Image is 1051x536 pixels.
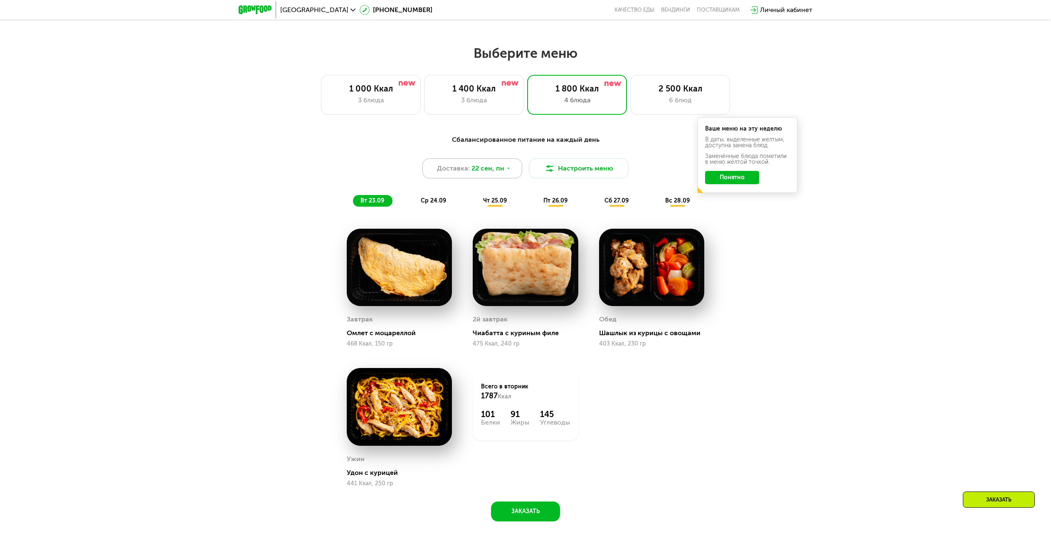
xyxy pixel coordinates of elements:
[599,313,617,326] div: Обед
[347,313,373,326] div: Завтрак
[481,419,500,426] div: Белки
[280,7,348,13] span: [GEOGRAPHIC_DATA]
[540,419,570,426] div: Углеводы
[599,329,711,337] div: Шашлык из курицы с овощами
[511,409,529,419] div: 91
[491,501,560,521] button: Заказать
[536,84,618,94] div: 1 800 Ккал
[330,84,412,94] div: 1 000 Ккал
[697,7,740,13] div: поставщикам
[705,137,790,148] div: В даты, выделенные желтым, доступна замена блюд.
[473,341,578,347] div: 475 Ккал, 240 гр
[963,492,1035,508] div: Заказать
[705,126,790,132] div: Ваше меню на эту неделю
[347,480,452,487] div: 441 Ккал, 250 гр
[536,95,618,105] div: 4 блюда
[360,5,432,15] a: [PHONE_NUMBER]
[498,393,511,400] span: Ккал
[433,84,515,94] div: 1 400 Ккал
[481,383,570,401] div: Всего в вторник
[481,409,500,419] div: 101
[483,197,507,204] span: чт 25.09
[529,158,629,178] button: Настроить меню
[471,163,504,173] span: 22 сен, пн
[481,391,498,400] span: 1787
[433,95,515,105] div: 3 блюда
[347,329,459,337] div: Омлет с моцареллой
[639,95,721,105] div: 6 блюд
[347,341,452,347] div: 468 Ккал, 150 гр
[661,7,690,13] a: Вендинги
[705,171,759,184] button: Понятно
[543,197,567,204] span: пт 26.09
[473,329,585,337] div: Чиабатта с куриным филе
[347,453,365,465] div: Ужин
[760,5,812,15] div: Личный кабинет
[599,341,704,347] div: 403 Ккал, 230 гр
[511,419,529,426] div: Жиры
[665,197,690,204] span: вс 28.09
[614,7,654,13] a: Качество еды
[705,153,790,165] div: Заменённые блюда пометили в меню жёлтой точкой.
[279,135,772,145] div: Сбалансированное питание на каждый день
[330,95,412,105] div: 3 блюда
[27,45,1024,62] h2: Выберите меню
[604,197,629,204] span: сб 27.09
[473,313,508,326] div: 2й завтрак
[437,163,470,173] span: Доставка:
[360,197,384,204] span: вт 23.09
[540,409,570,419] div: 145
[639,84,721,94] div: 2 500 Ккал
[421,197,446,204] span: ср 24.09
[347,469,459,477] div: Удон с курицей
